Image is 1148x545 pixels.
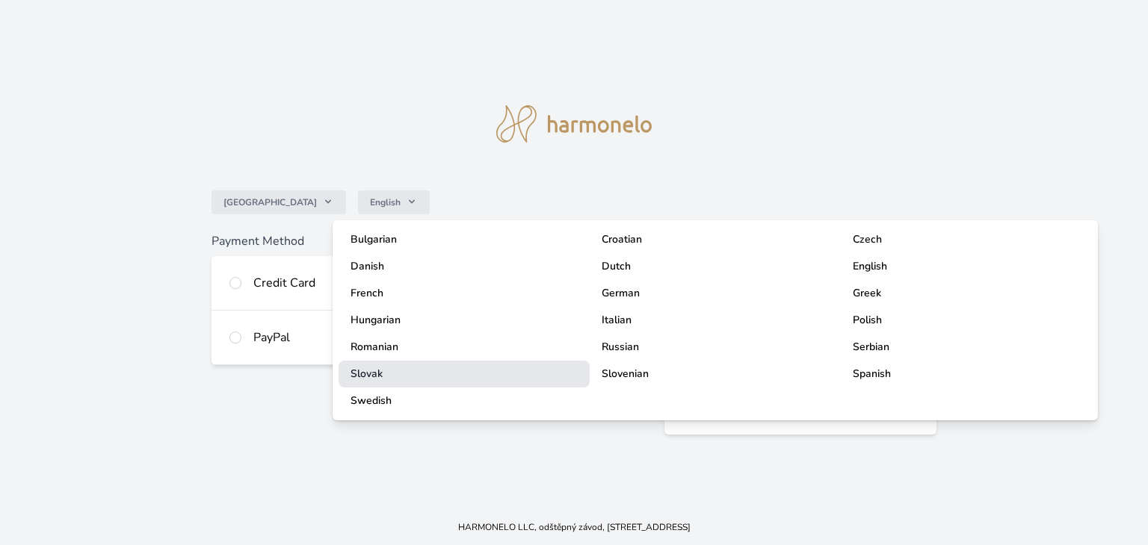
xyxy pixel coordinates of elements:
[370,196,401,208] span: English
[602,259,631,273] span: Dutch
[602,313,632,327] span: Italian
[496,105,652,143] img: logo.svg
[590,253,841,280] a: Dutch
[339,253,590,280] a: Danish
[841,253,1092,280] a: English
[853,232,882,246] span: Czech
[351,232,397,246] span: Bulgarian
[590,361,841,387] a: Slovenian
[339,334,590,361] a: Romanian
[590,226,841,253] a: Croatian
[853,367,891,381] span: Spanish
[841,307,1092,334] a: Polish
[339,280,590,307] a: French
[339,387,590,414] a: Swedish
[339,361,590,387] a: Slovak
[351,367,383,381] span: Slovak
[339,226,590,253] a: Bulgarian
[351,393,392,408] span: Swedish
[853,259,887,273] span: English
[602,340,639,354] span: Russian
[602,367,649,381] span: Slovenian
[212,232,635,250] h6: Payment Method
[590,280,841,307] a: German
[841,334,1092,361] a: Serbian
[590,307,841,334] a: Italian
[602,232,642,246] span: Croatian
[590,334,841,361] a: Russian
[253,274,376,292] div: Credit Card
[351,286,383,300] span: French
[841,280,1092,307] a: Greek
[602,286,640,300] span: German
[841,226,1092,253] a: Czech
[853,313,882,327] span: Polish
[853,340,889,354] span: Serbian
[841,361,1092,387] a: Spanish
[351,340,398,354] span: Romanian
[853,286,881,300] span: Greek
[358,190,430,214] button: English
[212,190,346,214] button: [GEOGRAPHIC_DATA]
[253,328,577,346] div: PayPal
[223,196,317,208] span: [GEOGRAPHIC_DATA]
[351,313,401,327] span: Hungarian
[339,307,590,334] a: Hungarian
[351,259,384,273] span: Danish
